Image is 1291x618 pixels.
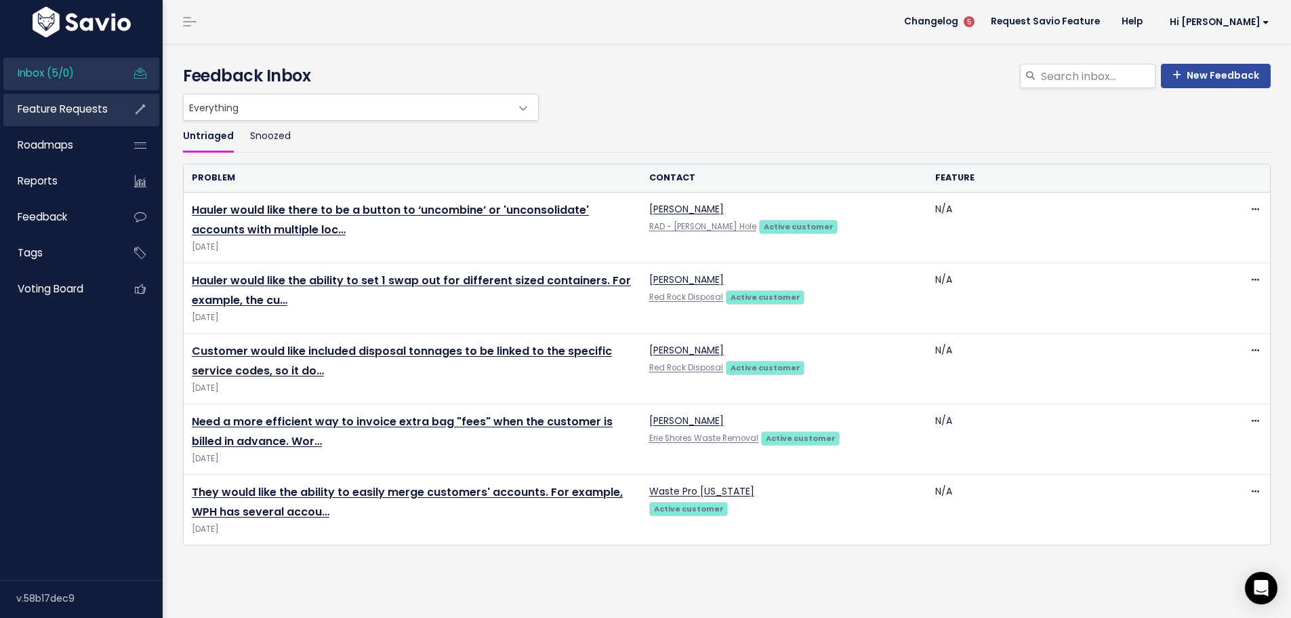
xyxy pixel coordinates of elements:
[927,475,1213,545] td: N/A
[904,17,958,26] span: Changelog
[980,12,1111,32] a: Request Savio Feature
[192,311,633,325] span: [DATE]
[641,164,927,192] th: Contact
[649,414,724,427] a: [PERSON_NAME]
[764,221,834,232] strong: Active customer
[18,102,108,116] span: Feature Requests
[16,581,163,616] div: v.58b17dec9
[18,246,43,260] span: Tags
[726,290,804,303] a: Active customer
[1040,64,1155,88] input: Search inbox...
[3,273,112,305] a: Voting Board
[29,7,134,37] img: logo-white.9d6f32f41409.svg
[649,362,723,373] a: Red Rock Disposal
[649,221,756,232] a: RAD - [PERSON_NAME] Hole
[927,193,1213,263] td: N/A
[192,452,633,466] span: [DATE]
[649,202,724,216] a: [PERSON_NAME]
[18,174,58,188] span: Reports
[192,273,631,308] a: Hauler would like the ability to set 1 swap out for different sized containers. For example, the cu…
[18,210,67,224] span: Feedback
[183,94,539,121] span: Everything
[250,121,291,153] a: Snoozed
[184,164,641,192] th: Problem
[192,343,612,379] a: Customer would like included disposal tonnages to be linked to the specific service codes, so it do…
[18,138,73,152] span: Roadmaps
[192,202,589,237] a: Hauler would like there to be a button to ‘uncombine’ or 'unconsolidate' accounts with multiple loc…
[927,404,1213,475] td: N/A
[192,414,613,449] a: Need a more efficient way to invoice extra bag "fees" when the customer is billed in advance. Wor…
[731,362,800,373] strong: Active customer
[192,240,633,254] span: [DATE]
[649,292,723,303] a: Red Rock Disposal
[183,121,1271,153] ul: Filter feature requests
[192,381,633,395] span: [DATE]
[3,166,112,197] a: Reports
[761,431,840,444] a: Active customer
[1153,12,1280,33] a: Hi [PERSON_NAME]
[18,66,74,80] span: Inbox (5/0)
[3,237,112,269] a: Tags
[649,501,728,515] a: Active customer
[18,282,83,296] span: Voting Board
[1161,64,1271,88] a: New Feedback
[964,16,975,27] span: 5
[649,433,758,444] a: Erie Shores Waste Removal
[766,433,836,444] strong: Active customer
[3,94,112,125] a: Feature Requests
[654,503,724,514] strong: Active customer
[1170,17,1269,27] span: Hi [PERSON_NAME]
[927,164,1213,192] th: Feature
[3,58,112,89] a: Inbox (5/0)
[183,121,234,153] a: Untriaged
[649,484,754,498] a: Waste Pro [US_STATE]
[192,484,623,520] a: They would like the ability to easily merge customers' accounts. For example, WPH has several accou…
[649,343,724,357] a: [PERSON_NAME]
[726,360,804,374] a: Active customer
[1245,572,1277,604] div: Open Intercom Messenger
[1111,12,1153,32] a: Help
[759,219,838,233] a: Active customer
[649,273,724,286] a: [PERSON_NAME]
[183,64,1271,88] h4: Feedback Inbox
[927,263,1213,334] td: N/A
[731,292,800,303] strong: Active customer
[184,94,511,120] span: Everything
[192,522,633,537] span: [DATE]
[927,334,1213,404] td: N/A
[3,130,112,161] a: Roadmaps
[3,201,112,233] a: Feedback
